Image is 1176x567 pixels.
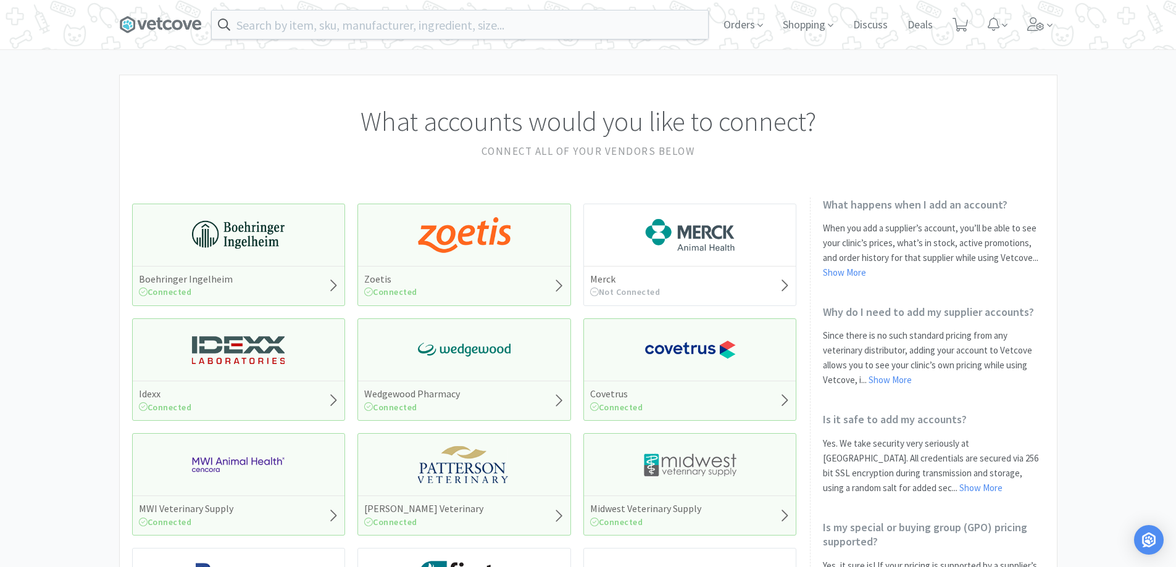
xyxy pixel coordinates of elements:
h2: Is my special or buying group (GPO) pricing supported? [823,520,1045,549]
a: Discuss [848,20,893,31]
a: Deals [903,20,938,31]
p: Yes. We take security very seriously at [GEOGRAPHIC_DATA]. All credentials are secured via 256 bi... [823,436,1045,495]
h5: Zoetis [364,273,417,286]
span: Connected [590,402,643,413]
img: a673e5ab4e5e497494167fe422e9a3ab.png [418,217,511,254]
img: 13250b0087d44d67bb1668360c5632f9_13.png [192,331,285,368]
a: Show More [869,374,912,386]
span: Connected [590,516,643,528]
div: Open Intercom Messenger [1134,525,1164,555]
a: Show More [823,267,866,278]
p: Since there is no such standard pricing from any veterinary distributor, adding your account to V... [823,328,1045,387]
h5: MWI Veterinary Supply [139,502,233,515]
span: Connected [139,516,192,528]
input: Search by item, sku, manufacturer, ingredient, size... [212,10,708,39]
h5: Merck [590,273,661,286]
img: f5e969b455434c6296c6d81ef179fa71_3.png [418,446,511,483]
h2: Why do I need to add my supplier accounts? [823,305,1045,319]
h5: [PERSON_NAME] Veterinary [364,502,483,515]
span: Not Connected [590,286,661,297]
img: 6d7abf38e3b8462597f4a2f88dede81e_176.png [644,217,736,254]
h5: Wedgewood Pharmacy [364,387,460,400]
img: 4dd14cff54a648ac9e977f0c5da9bc2e_5.png [644,446,736,483]
span: Connected [364,516,417,528]
h2: Is it safe to add my accounts? [823,412,1045,426]
span: Connected [364,402,417,413]
h5: Covetrus [590,387,643,400]
span: Connected [139,286,192,297]
img: e40baf8987b14801afb1611fffac9ca4_8.png [418,331,511,368]
img: f6b2451649754179b5b4e0c70c3f7cb0_2.png [192,446,285,483]
img: 77fca1acd8b6420a9015268ca798ef17_1.png [644,331,736,368]
p: When you add a supplier’s account, you’ll be able to see your clinic’s prices, what’s in stock, a... [823,221,1045,280]
img: 730db3968b864e76bcafd0174db25112_22.png [192,217,285,254]
h2: Connect all of your vendors below [132,143,1045,160]
h5: Midwest Veterinary Supply [590,502,701,515]
h1: What accounts would you like to connect? [132,100,1045,143]
span: Connected [364,286,417,297]
span: Connected [139,402,192,413]
h5: Idexx [139,387,192,400]
h2: What happens when I add an account? [823,197,1045,212]
a: Show More [959,482,1003,494]
h5: Boehringer Ingelheim [139,273,233,286]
